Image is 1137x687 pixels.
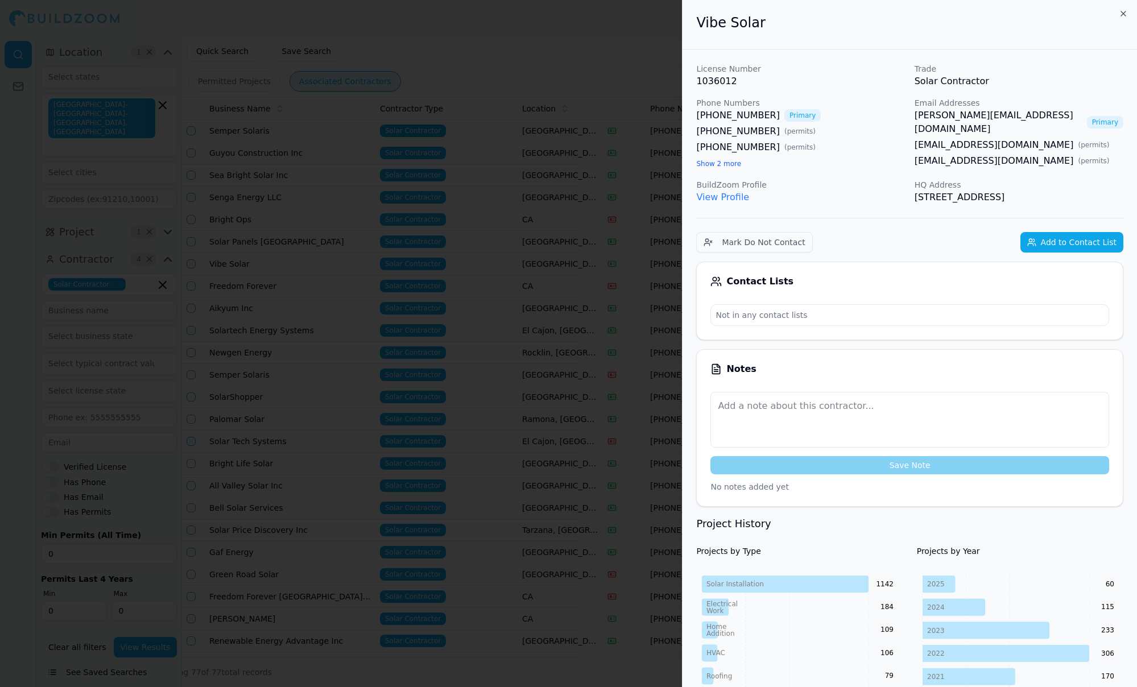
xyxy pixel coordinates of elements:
a: [PHONE_NUMBER] [696,125,780,138]
text: 115 [1101,603,1114,611]
text: 1142 [876,580,894,588]
a: [EMAIL_ADDRESS][DOMAIN_NAME] [915,138,1074,152]
a: [PHONE_NUMBER] [696,140,780,154]
tspan: 2023 [927,627,945,635]
p: Phone Numbers [696,97,905,109]
tspan: Solar Installation [706,580,764,588]
span: ( permits ) [784,143,816,152]
a: [EMAIL_ADDRESS][DOMAIN_NAME] [915,154,1074,168]
button: Add to Contact List [1020,232,1123,253]
a: [PHONE_NUMBER] [696,109,780,122]
p: No notes added yet [710,481,1109,493]
button: Show 2 more [696,159,741,168]
tspan: Addition [706,630,735,638]
text: 233 [1101,626,1114,634]
text: 60 [1105,580,1114,588]
text: 109 [881,626,894,634]
a: View Profile [696,192,749,202]
p: HQ Address [915,179,1123,191]
tspan: 2025 [927,580,945,588]
tspan: Home [706,623,726,631]
tspan: 2024 [927,603,945,611]
div: Contact Lists [710,276,1109,287]
span: Primary [784,109,821,122]
text: 170 [1101,672,1114,680]
h4: Projects by Year [917,545,1123,557]
span: ( permits ) [1078,140,1109,150]
tspan: Roofing [706,672,732,680]
p: BuildZoom Profile [696,179,905,191]
a: [PERSON_NAME][EMAIL_ADDRESS][DOMAIN_NAME] [915,109,1082,136]
p: License Number [696,63,905,75]
div: Notes [710,363,1109,375]
p: [STREET_ADDRESS] [915,191,1123,204]
p: Solar Contractor [915,75,1123,88]
button: Mark Do Not Contact [696,232,812,253]
text: 184 [881,603,894,611]
text: 79 [885,672,894,680]
p: 1036012 [696,75,905,88]
h4: Projects by Type [696,545,903,557]
text: 106 [881,649,894,657]
span: ( permits ) [784,127,816,136]
text: 306 [1101,649,1114,657]
h3: Project History [696,516,1123,532]
tspan: 2022 [927,649,945,657]
p: Email Addresses [915,97,1123,109]
tspan: Electrical [706,600,738,608]
p: Trade [915,63,1123,75]
p: Not in any contact lists [711,305,1109,325]
span: Primary [1087,116,1123,129]
tspan: 2021 [927,673,945,681]
tspan: HVAC [706,649,725,657]
span: ( permits ) [1078,156,1109,165]
h2: Vibe Solar [696,14,1123,32]
tspan: Work [706,607,723,615]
